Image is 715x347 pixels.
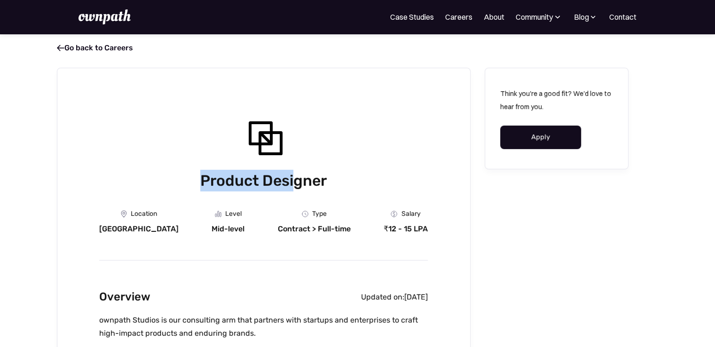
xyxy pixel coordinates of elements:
p: Think you're a good fit? We'd love to hear from you. [500,87,613,113]
div: Community [516,11,562,23]
a: Apply [500,126,581,149]
div: [DATE] [404,292,428,302]
div: Salary [401,210,420,218]
a: About [484,11,504,23]
a: Case Studies [390,11,434,23]
div: [GEOGRAPHIC_DATA] [99,224,179,234]
a: Careers [445,11,472,23]
span:  [57,43,64,53]
a: Go back to Careers [57,43,133,52]
div: Updated on: [361,292,404,302]
img: Location Icon - Job Board X Webflow Template [121,210,127,218]
div: Type [312,210,327,218]
img: Money Icon - Job Board X Webflow Template [391,211,397,217]
div: Contract > Full-time [278,224,351,234]
div: Community [516,11,553,23]
h1: Product Designer [99,170,428,191]
div: Blog [574,11,598,23]
div: Location [131,210,157,218]
img: Graph Icon - Job Board X Webflow Template [215,211,221,217]
h2: Overview [99,288,150,306]
div: Blog [574,11,589,23]
a: Contact [609,11,636,23]
div: ₹12 - 15 LPA [384,224,428,234]
div: Level [225,210,242,218]
div: Mid-level [212,224,244,234]
p: ownpath Studios is our consulting arm that partners with startups and enterprises to craft high-i... [99,314,428,340]
img: Clock Icon - Job Board X Webflow Template [302,211,308,217]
